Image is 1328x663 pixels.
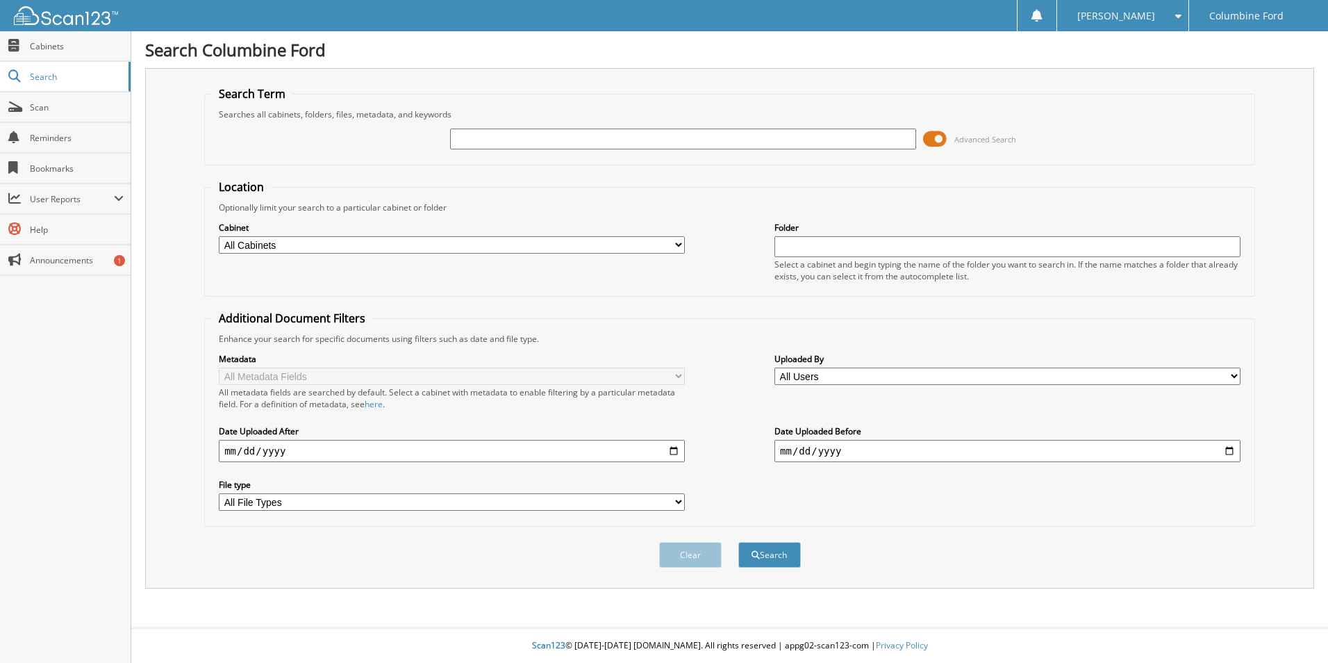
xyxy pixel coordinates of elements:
span: Columbine Ford [1209,12,1284,20]
label: Metadata [219,353,685,365]
span: Bookmarks [30,163,124,174]
legend: Search Term [212,86,292,101]
legend: Location [212,179,271,195]
div: Select a cabinet and begin typing the name of the folder you want to search in. If the name match... [774,259,1240,282]
button: Search [738,542,801,568]
label: Cabinet [219,222,685,234]
div: Optionally limit your search to a particular cabinet or folder [212,202,1247,213]
label: File type [219,479,685,491]
img: scan123-logo-white.svg [14,6,118,25]
span: User Reports [30,193,114,205]
h1: Search Columbine Ford [145,38,1314,61]
a: here [365,398,383,410]
span: Scan [30,101,124,113]
label: Date Uploaded Before [774,425,1240,437]
input: start [219,440,685,462]
span: Reminders [30,132,124,144]
input: end [774,440,1240,462]
legend: Additional Document Filters [212,311,372,326]
label: Uploaded By [774,353,1240,365]
div: All metadata fields are searched by default. Select a cabinet with metadata to enable filtering b... [219,386,685,410]
span: Cabinets [30,40,124,52]
div: Searches all cabinets, folders, files, metadata, and keywords [212,108,1247,120]
div: Enhance your search for specific documents using filters such as date and file type. [212,333,1247,345]
button: Clear [659,542,722,568]
div: © [DATE]-[DATE] [DOMAIN_NAME]. All rights reserved | appg02-scan123-com | [131,629,1328,663]
span: Search [30,71,122,83]
div: 1 [114,255,125,266]
span: Scan123 [532,639,565,651]
iframe: Chat Widget [1259,596,1328,663]
span: Advanced Search [954,134,1016,145]
span: [PERSON_NAME] [1077,12,1155,20]
label: Date Uploaded After [219,425,685,437]
a: Privacy Policy [876,639,928,651]
label: Folder [774,222,1240,234]
span: Announcements [30,254,124,266]
span: Help [30,224,124,236]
